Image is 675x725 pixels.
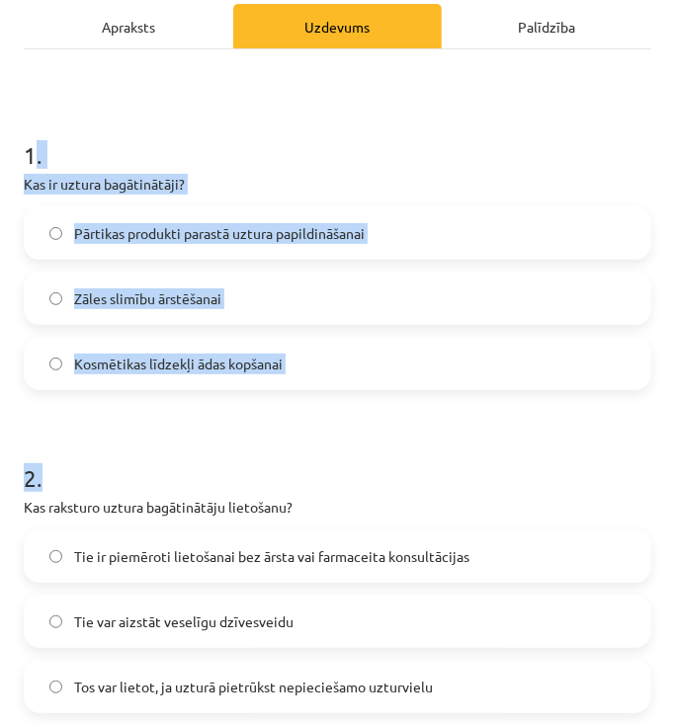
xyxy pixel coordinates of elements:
[49,358,62,370] input: Kosmētikas līdzekļi ādas kopšanai
[233,4,443,48] div: Uzdevums
[74,223,365,244] span: Pārtikas produkti parastā uztura papildināšanai
[24,4,233,48] div: Apraksts
[74,546,469,567] span: Tie ir piemēroti lietošanai bez ārsta vai farmaceita konsultācijas
[49,615,62,628] input: Tie var aizstāt veselīgu dzīvesveidu
[74,288,221,309] span: Zāles slimību ārstēšanai
[24,497,651,518] p: Kas raksturo uztura bagātinātāju lietošanu?
[49,292,62,305] input: Zāles slimību ārstēšanai
[49,550,62,563] input: Tie ir piemēroti lietošanai bez ārsta vai farmaceita konsultācijas
[24,430,651,491] h1: 2 .
[74,354,283,374] span: Kosmētikas līdzekļi ādas kopšanai
[74,611,294,632] span: Tie var aizstāt veselīgu dzīvesveidu
[49,681,62,693] input: Tos var lietot, ja uzturā pietrūkst nepieciešamo uzturvielu
[49,227,62,240] input: Pārtikas produkti parastā uztura papildināšanai
[24,174,651,195] p: Kas ir uztura bagātinātāji?
[442,4,651,48] div: Palīdzība
[74,677,433,697] span: Tos var lietot, ja uzturā pietrūkst nepieciešamo uzturvielu
[24,107,651,168] h1: 1 .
